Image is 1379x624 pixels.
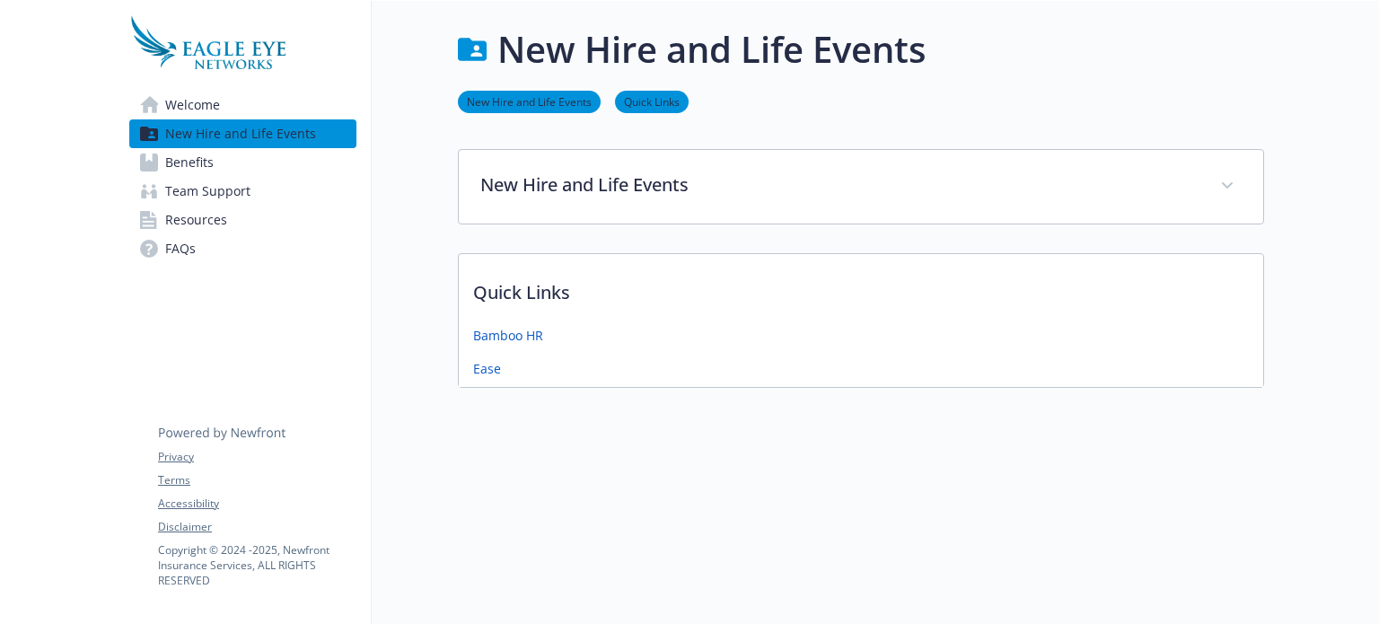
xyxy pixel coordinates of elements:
span: FAQs [165,234,196,263]
a: Quick Links [615,92,689,110]
span: Team Support [165,177,250,206]
a: Benefits [129,148,356,177]
span: New Hire and Life Events [165,119,316,148]
a: FAQs [129,234,356,263]
span: Welcome [165,91,220,119]
a: Ease [473,359,501,378]
h1: New Hire and Life Events [497,22,926,76]
a: Privacy [158,449,356,465]
a: Accessibility [158,496,356,512]
a: Resources [129,206,356,234]
span: Benefits [165,148,214,177]
a: Team Support [129,177,356,206]
a: Bamboo HR [473,326,543,345]
a: Welcome [129,91,356,119]
p: New Hire and Life Events [480,171,1199,198]
p: Copyright © 2024 - 2025 , Newfront Insurance Services, ALL RIGHTS RESERVED [158,542,356,588]
a: Terms [158,472,356,488]
a: Disclaimer [158,519,356,535]
span: Resources [165,206,227,234]
a: New Hire and Life Events [129,119,356,148]
p: Quick Links [459,254,1263,321]
div: New Hire and Life Events [459,150,1263,224]
a: New Hire and Life Events [458,92,601,110]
